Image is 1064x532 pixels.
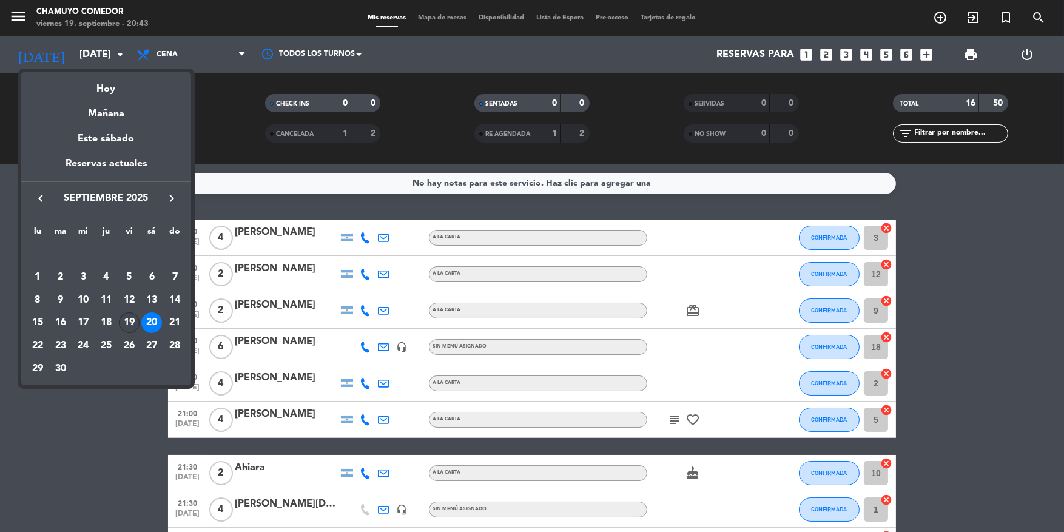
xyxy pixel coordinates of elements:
[141,312,162,333] div: 20
[95,312,118,335] td: 18 de septiembre de 2025
[141,289,164,312] td: 13 de septiembre de 2025
[164,267,185,288] div: 7
[30,190,52,206] button: keyboard_arrow_left
[96,335,116,356] div: 25
[119,335,140,356] div: 26
[118,289,141,312] td: 12 de septiembre de 2025
[163,266,186,289] td: 7 de septiembre de 2025
[164,290,185,311] div: 14
[27,359,48,379] div: 29
[73,290,93,311] div: 10
[21,97,191,122] div: Mañana
[96,267,116,288] div: 4
[141,312,164,335] td: 20 de septiembre de 2025
[50,290,71,311] div: 9
[96,290,116,311] div: 11
[50,267,71,288] div: 2
[49,266,72,289] td: 2 de septiembre de 2025
[49,289,72,312] td: 9 de septiembre de 2025
[95,334,118,357] td: 25 de septiembre de 2025
[49,312,72,335] td: 16 de septiembre de 2025
[72,289,95,312] td: 10 de septiembre de 2025
[49,357,72,380] td: 30 de septiembre de 2025
[26,243,186,266] td: SEP.
[26,224,49,243] th: lunes
[118,312,141,335] td: 19 de septiembre de 2025
[95,224,118,243] th: jueves
[26,334,49,357] td: 22 de septiembre de 2025
[27,290,48,311] div: 8
[141,224,164,243] th: sábado
[49,224,72,243] th: martes
[164,335,185,356] div: 28
[119,267,140,288] div: 5
[95,289,118,312] td: 11 de septiembre de 2025
[95,266,118,289] td: 4 de septiembre de 2025
[33,191,48,206] i: keyboard_arrow_left
[50,312,71,333] div: 16
[73,312,93,333] div: 17
[50,335,71,356] div: 23
[141,266,164,289] td: 6 de septiembre de 2025
[27,267,48,288] div: 1
[141,290,162,311] div: 13
[163,289,186,312] td: 14 de septiembre de 2025
[21,122,191,156] div: Este sábado
[164,191,179,206] i: keyboard_arrow_right
[141,335,162,356] div: 27
[96,312,116,333] div: 18
[161,190,183,206] button: keyboard_arrow_right
[163,224,186,243] th: domingo
[118,266,141,289] td: 5 de septiembre de 2025
[73,267,93,288] div: 3
[27,335,48,356] div: 22
[21,72,191,97] div: Hoy
[72,312,95,335] td: 17 de septiembre de 2025
[72,224,95,243] th: miércoles
[26,312,49,335] td: 15 de septiembre de 2025
[50,359,71,379] div: 30
[26,289,49,312] td: 8 de septiembre de 2025
[72,334,95,357] td: 24 de septiembre de 2025
[164,312,185,333] div: 21
[49,334,72,357] td: 23 de septiembre de 2025
[26,357,49,380] td: 29 de septiembre de 2025
[141,334,164,357] td: 27 de septiembre de 2025
[118,334,141,357] td: 26 de septiembre de 2025
[21,156,191,181] div: Reservas actuales
[27,312,48,333] div: 15
[163,334,186,357] td: 28 de septiembre de 2025
[73,335,93,356] div: 24
[72,266,95,289] td: 3 de septiembre de 2025
[118,224,141,243] th: viernes
[163,312,186,335] td: 21 de septiembre de 2025
[52,190,161,206] span: septiembre 2025
[141,267,162,288] div: 6
[119,290,140,311] div: 12
[119,312,140,333] div: 19
[26,266,49,289] td: 1 de septiembre de 2025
